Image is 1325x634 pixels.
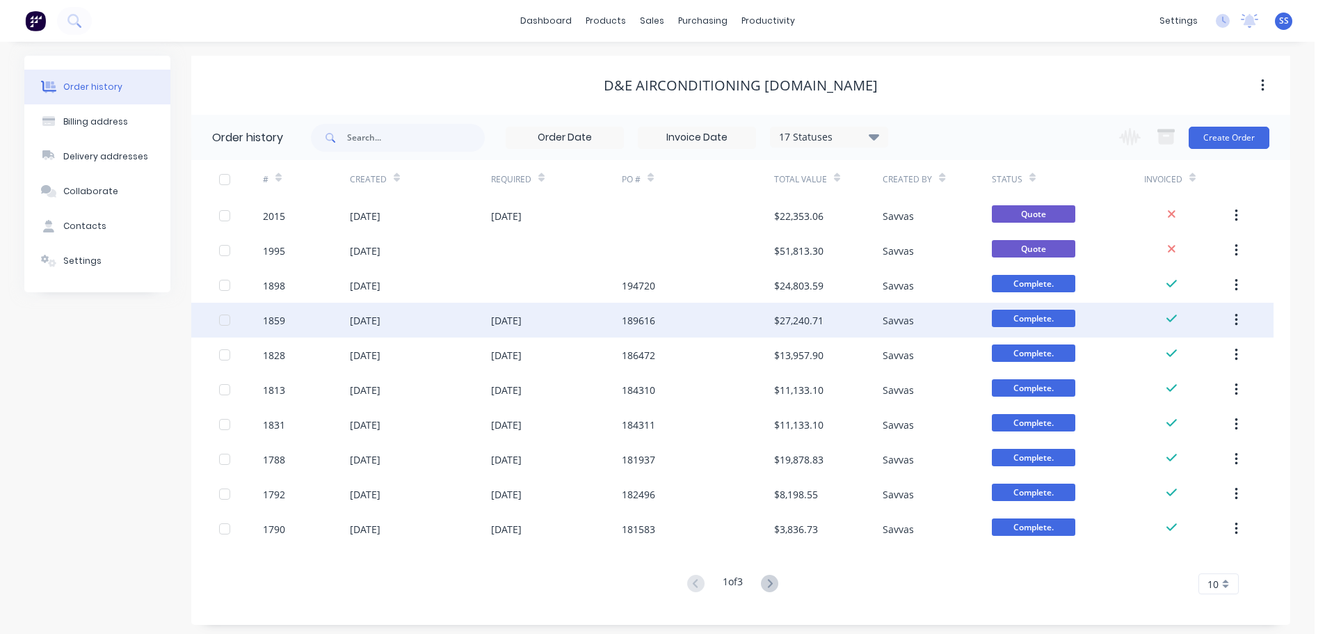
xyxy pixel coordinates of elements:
div: [DATE] [491,487,522,502]
div: $13,957.90 [774,348,824,363]
div: 1831 [263,418,285,432]
div: 1788 [263,452,285,467]
div: Order history [63,81,122,93]
div: 1995 [263,244,285,258]
div: [DATE] [491,452,522,467]
div: $11,133.10 [774,383,824,397]
div: sales [633,10,671,31]
div: Savvas [883,452,914,467]
div: [DATE] [350,418,380,432]
span: Quote [992,240,1075,257]
div: Order history [212,129,283,146]
div: [DATE] [491,418,522,432]
div: Settings [63,255,102,267]
div: [DATE] [491,209,522,223]
span: Complete. [992,449,1075,466]
div: Total Value [774,173,827,186]
div: D&E Airconditioning [DOMAIN_NAME] [604,77,878,94]
div: 194720 [622,278,655,293]
div: [DATE] [350,278,380,293]
div: [DATE] [350,452,380,467]
div: Savvas [883,383,914,397]
div: [DATE] [350,522,380,537]
div: [DATE] [350,313,380,328]
img: Factory [25,10,46,31]
span: Complete. [992,275,1075,292]
div: PO # [622,173,641,186]
input: Invoice Date [639,127,755,148]
div: Savvas [883,244,914,258]
span: Quote [992,205,1075,223]
button: Order history [24,70,170,104]
div: $24,803.59 [774,278,824,293]
button: Create Order [1189,127,1269,149]
div: 2015 [263,209,285,223]
div: 181937 [622,452,655,467]
div: Savvas [883,313,914,328]
div: $19,878.83 [774,452,824,467]
div: $27,240.71 [774,313,824,328]
div: $11,133.10 [774,418,824,432]
div: Total Value [774,160,883,198]
button: Billing address [24,104,170,139]
div: Collaborate [63,185,118,198]
span: Complete. [992,484,1075,501]
div: Savvas [883,278,914,293]
div: $8,198.55 [774,487,818,502]
div: # [263,160,350,198]
div: 1 of 3 [723,574,743,594]
span: Complete. [992,414,1075,431]
div: 1790 [263,522,285,537]
span: SS [1279,15,1289,27]
div: Invoiced [1144,160,1231,198]
div: Invoiced [1144,173,1182,186]
div: $51,813.30 [774,244,824,258]
button: Delivery addresses [24,139,170,174]
div: 1792 [263,487,285,502]
div: 1813 [263,383,285,397]
div: Delivery addresses [63,150,148,163]
div: Savvas [883,209,914,223]
div: $22,353.06 [774,209,824,223]
span: Complete. [992,518,1075,536]
div: products [579,10,633,31]
div: PO # [622,160,774,198]
div: [DATE] [350,383,380,397]
div: [DATE] [491,348,522,363]
div: Status [992,160,1144,198]
div: Created [350,160,491,198]
div: 186472 [622,348,655,363]
div: Status [992,173,1022,186]
input: Order Date [506,127,623,148]
div: purchasing [671,10,734,31]
div: [DATE] [350,348,380,363]
span: Complete. [992,344,1075,362]
div: [DATE] [491,313,522,328]
div: 184311 [622,418,655,432]
div: [DATE] [491,522,522,537]
div: Savvas [883,418,914,432]
div: Created [350,173,387,186]
div: Billing address [63,116,128,128]
div: 1828 [263,348,285,363]
div: 184310 [622,383,655,397]
div: Required [491,160,622,198]
div: $3,836.73 [774,522,818,537]
a: dashboard [513,10,579,31]
span: Complete. [992,310,1075,327]
div: 181583 [622,522,655,537]
div: Created By [883,160,991,198]
span: 10 [1207,577,1219,592]
div: [DATE] [350,244,380,258]
div: Created By [883,173,932,186]
button: Settings [24,244,170,278]
div: Required [491,173,531,186]
div: Savvas [883,348,914,363]
div: [DATE] [491,383,522,397]
div: 1859 [263,313,285,328]
div: Savvas [883,522,914,537]
div: settings [1153,10,1205,31]
button: Collaborate [24,174,170,209]
div: 189616 [622,313,655,328]
input: Search... [347,124,485,152]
